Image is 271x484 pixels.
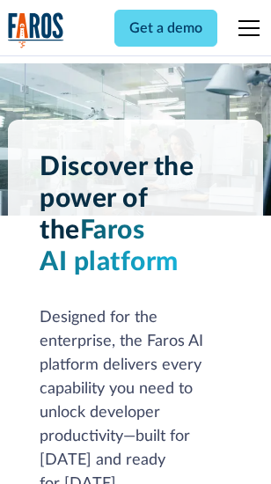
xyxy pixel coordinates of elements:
span: Faros AI platform [40,217,179,275]
a: home [8,12,64,48]
img: Logo of the analytics and reporting company Faros. [8,12,64,48]
a: Get a demo [114,10,217,47]
h1: Discover the power of the [40,151,231,278]
div: menu [228,7,263,49]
